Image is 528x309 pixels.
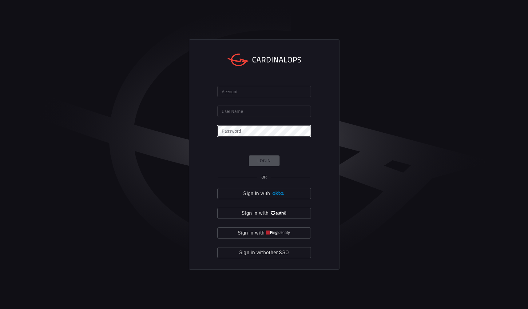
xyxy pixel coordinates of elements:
span: Sign in with [243,189,270,198]
input: Type your account [217,86,311,97]
span: Sign in with [238,229,264,237]
span: OR [261,175,267,179]
img: Ad5vKXme8s1CQAAAABJRU5ErkJggg== [272,191,285,196]
img: quu4iresuhQAAAABJRU5ErkJggg== [266,231,290,235]
span: Sign in with [242,209,268,218]
button: Sign in withother SSO [217,247,311,258]
button: Sign in with [217,208,311,219]
input: Type your user name [217,106,311,117]
span: Sign in with other SSO [239,248,289,257]
button: Sign in with [217,227,311,239]
img: vP8Hhh4KuCH8AavWKdZY7RZgAAAAASUVORK5CYII= [270,211,286,215]
button: Sign in with [217,188,311,199]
